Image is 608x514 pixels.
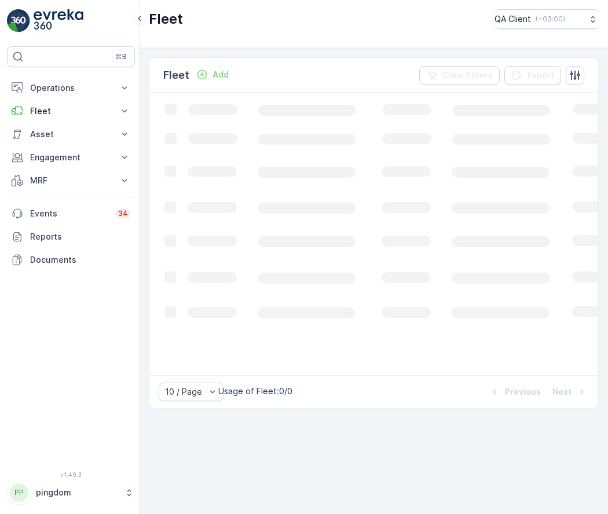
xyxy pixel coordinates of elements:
[504,66,561,85] button: Export
[218,385,292,397] p: Usage of Fleet : 0/0
[505,386,541,398] p: Previous
[30,208,109,219] p: Events
[7,100,135,123] button: Fleet
[419,66,500,85] button: Clear Filters
[30,82,112,94] p: Operations
[7,202,135,225] a: Events34
[7,471,135,478] span: v 1.49.3
[30,152,112,163] p: Engagement
[7,169,135,192] button: MRF
[30,231,130,243] p: Reports
[551,385,589,399] button: Next
[34,9,83,32] img: logo_light-DOdMpM7g.png
[163,67,189,83] p: Fleet
[495,13,531,25] p: QA Client
[7,123,135,146] button: Asset
[30,254,130,266] p: Documents
[115,52,127,61] p: ⌘B
[536,14,565,24] p: ( +03:00 )
[7,9,30,32] img: logo
[7,225,135,248] a: Reports
[149,10,183,28] p: Fleet
[495,9,599,29] button: QA Client(+03:00)
[442,69,493,81] p: Clear Filters
[7,248,135,271] a: Documents
[213,69,229,80] p: Add
[7,146,135,169] button: Engagement
[488,385,542,399] button: Previous
[552,386,572,398] p: Next
[30,128,112,140] p: Asset
[7,480,135,505] button: PPpingdom
[118,209,128,218] p: 34
[528,69,554,81] p: Export
[192,68,233,82] button: Add
[36,487,119,498] p: pingdom
[7,76,135,100] button: Operations
[30,105,112,117] p: Fleet
[10,483,28,502] div: PP
[30,175,112,186] p: MRF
